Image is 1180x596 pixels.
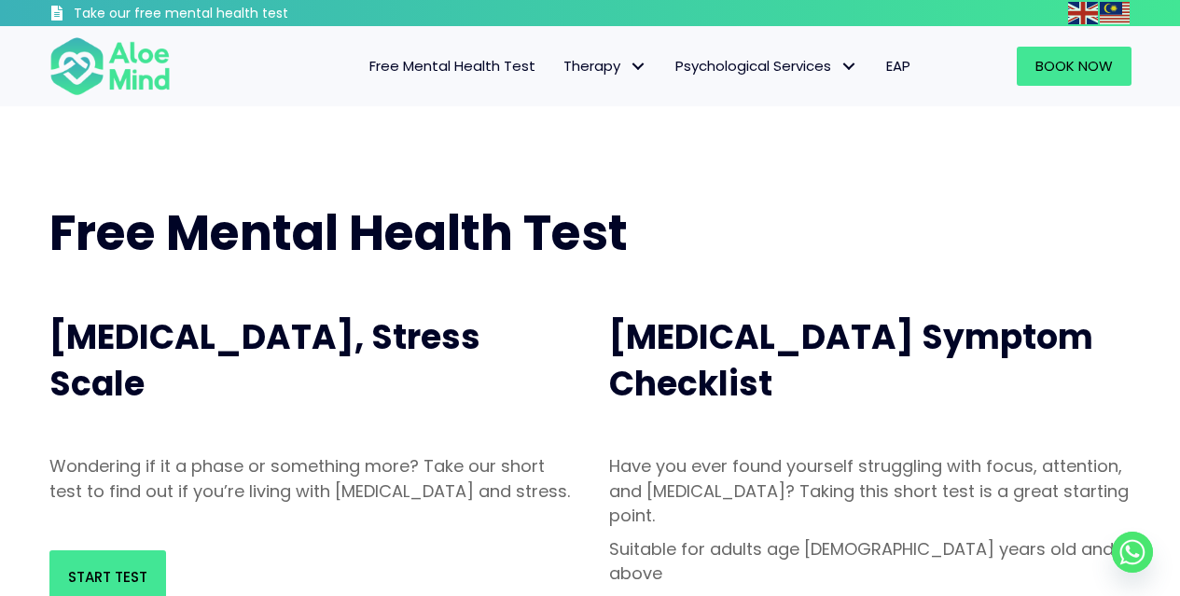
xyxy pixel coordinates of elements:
span: [MEDICAL_DATA] Symptom Checklist [609,313,1093,408]
span: Book Now [1035,56,1113,76]
a: Psychological ServicesPsychological Services: submenu [661,47,872,86]
a: TherapyTherapy: submenu [549,47,661,86]
a: Book Now [1017,47,1131,86]
p: Suitable for adults age [DEMOGRAPHIC_DATA] years old and above [609,537,1131,586]
nav: Menu [195,47,924,86]
a: Take our free mental health test [49,5,388,26]
span: Free Mental Health Test [369,56,535,76]
span: Free Mental Health Test [49,199,628,267]
a: EAP [872,47,924,86]
p: Have you ever found yourself struggling with focus, attention, and [MEDICAL_DATA]? Taking this sh... [609,454,1131,527]
a: Whatsapp [1112,532,1153,573]
a: Malay [1100,2,1131,23]
img: Aloe mind Logo [49,35,171,97]
span: EAP [886,56,910,76]
span: Therapy [563,56,647,76]
a: English [1068,2,1100,23]
p: Wondering if it a phase or something more? Take our short test to find out if you’re living with ... [49,454,572,503]
span: Start Test [68,567,147,587]
a: Free Mental Health Test [355,47,549,86]
img: en [1068,2,1098,24]
span: Therapy: submenu [625,53,652,80]
span: Psychological Services: submenu [836,53,863,80]
h3: Take our free mental health test [74,5,388,23]
img: ms [1100,2,1130,24]
span: Psychological Services [675,56,858,76]
span: [MEDICAL_DATA], Stress Scale [49,313,480,408]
